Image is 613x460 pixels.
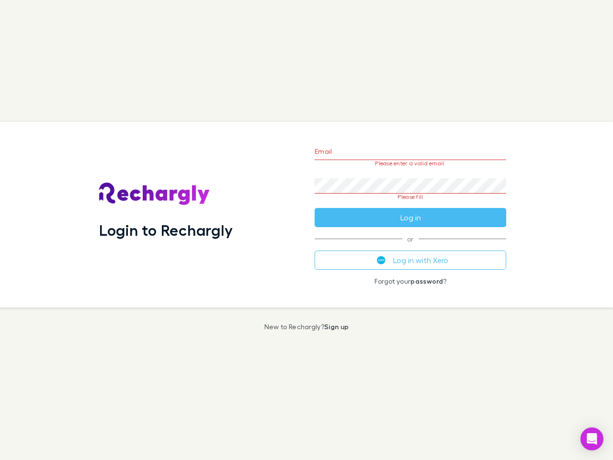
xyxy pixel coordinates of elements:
p: Please enter a valid email. [315,160,506,167]
p: New to Rechargly? [264,323,349,331]
a: Sign up [324,322,349,331]
button: Log in with Xero [315,251,506,270]
p: Please fill [315,194,506,200]
h1: Login to Rechargly [99,221,233,239]
p: Forgot your ? [315,277,506,285]
button: Log in [315,208,506,227]
div: Open Intercom Messenger [580,427,603,450]
img: Xero's logo [377,256,386,264]
a: password [410,277,443,285]
img: Rechargly's Logo [99,183,210,206]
